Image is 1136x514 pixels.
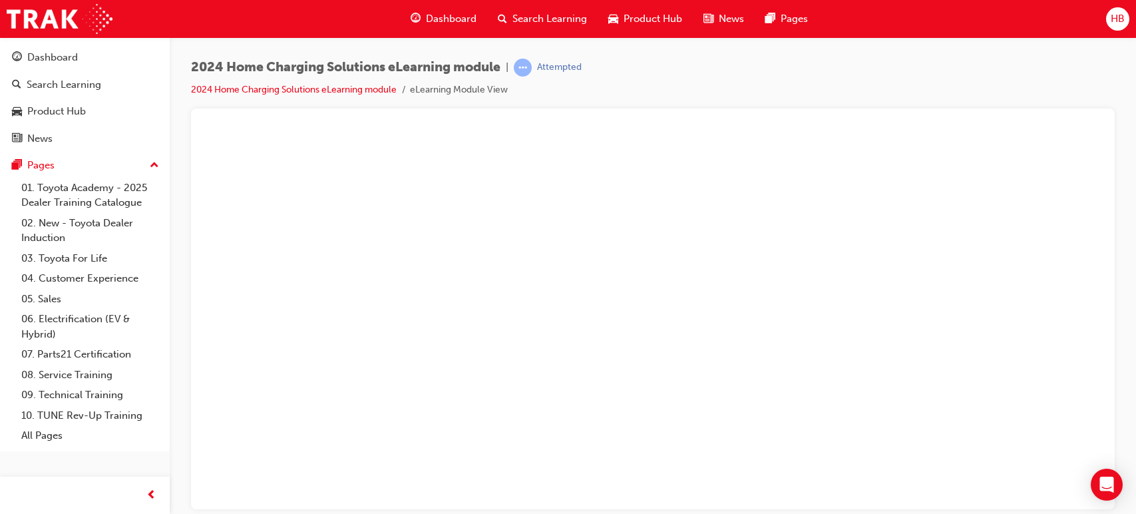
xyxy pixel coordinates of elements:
span: 2024 Home Charging Solutions eLearning module [191,60,500,75]
a: car-iconProduct Hub [598,5,693,33]
div: News [27,131,53,146]
img: Trak [7,4,112,34]
span: Pages [781,11,808,27]
a: pages-iconPages [755,5,819,33]
span: guage-icon [411,11,421,27]
a: search-iconSearch Learning [487,5,598,33]
a: Search Learning [5,73,164,97]
span: car-icon [12,106,22,118]
span: guage-icon [12,52,22,64]
span: car-icon [608,11,618,27]
a: 05. Sales [16,289,164,310]
a: Product Hub [5,99,164,124]
span: News [719,11,744,27]
span: learningRecordVerb_ATTEMPT-icon [514,59,532,77]
a: 01. Toyota Academy - 2025 Dealer Training Catalogue [16,178,164,213]
span: | [506,60,508,75]
div: Search Learning [27,77,101,93]
span: search-icon [12,79,21,91]
a: news-iconNews [693,5,755,33]
a: 09. Technical Training [16,385,164,405]
li: eLearning Module View [410,83,508,98]
a: 08. Service Training [16,365,164,385]
div: Pages [27,158,55,173]
span: Dashboard [426,11,476,27]
a: 07. Parts21 Certification [16,344,164,365]
button: DashboardSearch LearningProduct HubNews [5,43,164,153]
button: Pages [5,153,164,178]
span: up-icon [150,157,159,174]
a: 2024 Home Charging Solutions eLearning module [191,84,397,95]
a: 06. Electrification (EV & Hybrid) [16,309,164,344]
span: prev-icon [146,487,156,504]
a: 04. Customer Experience [16,268,164,289]
a: All Pages [16,425,164,446]
a: 02. New - Toyota Dealer Induction [16,213,164,248]
span: pages-icon [765,11,775,27]
button: HB [1106,7,1129,31]
div: Dashboard [27,50,78,65]
a: 10. TUNE Rev-Up Training [16,405,164,426]
a: guage-iconDashboard [400,5,487,33]
div: Open Intercom Messenger [1091,469,1123,501]
span: Product Hub [624,11,682,27]
a: News [5,127,164,151]
span: HB [1111,11,1125,27]
span: search-icon [498,11,507,27]
span: news-icon [12,133,22,145]
a: Dashboard [5,45,164,70]
span: Search Learning [512,11,587,27]
span: news-icon [703,11,713,27]
a: 03. Toyota For Life [16,248,164,269]
div: Attempted [537,61,582,74]
div: Product Hub [27,104,86,119]
span: pages-icon [12,160,22,172]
